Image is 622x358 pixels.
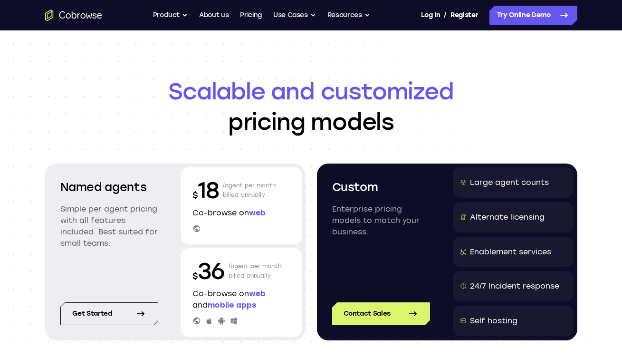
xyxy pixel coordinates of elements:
p: Simple per agent pricing with all features included. Best suited for small teams. [60,203,158,249]
span: / [444,10,447,21]
span: web [249,208,266,217]
button: Product [153,6,188,25]
a: About us [199,6,229,25]
div: 24/7 Incident response [470,281,559,292]
button: Use Cases [273,6,316,25]
button: Resources [327,6,370,25]
p: /agent per month billed annually [223,175,276,205]
p: Co-browse on and [192,288,290,311]
div: Large agent counts [470,177,549,188]
a: Pricing [240,6,262,25]
span: web [249,289,266,298]
span: Scalable and customized [45,76,577,106]
h1: pricing models [45,76,577,137]
p: /agent per month billed annually [229,256,282,286]
div: Enablement services [470,246,551,258]
a: Register [450,6,478,25]
p: Enterprise pricing models to match your business. [332,203,430,238]
p: 36 [192,256,225,286]
a: Get started [60,302,158,325]
div: Alternate licensing [470,212,545,223]
a: Try Online Demo [489,6,577,25]
h2: Custom [332,179,430,196]
a: Contact Sales [332,302,430,325]
span: $ [192,271,198,281]
a: Log In [421,6,440,25]
p: Co-browse on [192,207,290,219]
h2: Named agents [60,179,158,196]
span: $ [192,190,198,201]
span: mobile apps [208,300,256,310]
div: Self hosting [470,315,517,327]
p: 18 [192,175,219,205]
a: Go to the home page [45,10,102,21]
